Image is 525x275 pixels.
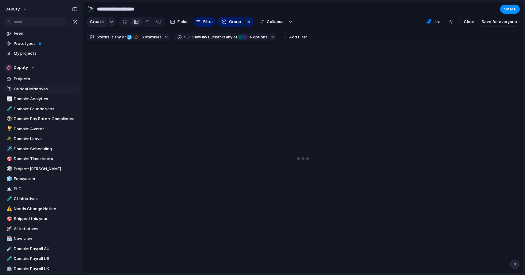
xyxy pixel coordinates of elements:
div: 🔭 [87,5,94,13]
a: 📈Domain: Analytics [3,94,80,104]
div: 🎯 [6,215,11,222]
button: 🌴 [6,136,12,142]
span: Feed [14,30,78,37]
div: 🌴 [6,136,11,143]
a: 🧪Domain: Payroll US [3,254,80,263]
a: 🎯Shipped this year [3,214,80,223]
span: PLC [14,186,78,192]
button: 🚀 [6,226,12,232]
button: isany of [221,34,239,41]
a: 🗓️New view [3,234,80,243]
div: 🔭 [6,85,11,92]
span: All Initiatives [14,226,78,232]
button: 🗓️ [6,236,12,242]
div: 🏔️PLC [3,184,80,194]
button: 6 statuses [126,34,163,41]
span: Domain: Payroll US [14,256,78,262]
a: 🚀All Initiatives [3,224,80,234]
span: Create [90,19,104,25]
button: Clear [461,17,477,27]
button: isany of [109,34,127,41]
span: Critical Initiatives [14,86,78,92]
span: Domain: Awards [14,126,78,132]
span: is [222,34,225,40]
button: 🤖 [6,266,12,272]
div: 🎲 [6,165,11,172]
button: deputy [3,4,30,14]
span: statuses [140,34,161,40]
button: Save for everyone [479,17,520,27]
a: My projects [3,49,80,58]
a: 🧪CI Initiatives [3,194,80,203]
button: Filter [193,17,216,27]
div: 🗓️ [6,235,11,242]
div: ✈️ [6,145,11,152]
span: Add filter [289,34,307,40]
span: Domain: Pay Rate + Compliance [14,116,78,122]
a: 🔭Critical Initiatives [3,84,80,94]
span: Group [229,19,241,25]
button: Collapse [256,17,287,27]
button: 🎯 [6,156,12,162]
span: any of [225,34,237,40]
div: 🎯 [6,155,11,163]
button: ⚠️ [6,206,12,212]
span: 4 [247,35,253,39]
div: 🧪 [6,255,11,262]
span: Domain: Scheduling [14,146,78,152]
a: ⚠️Needs Change Notice [3,204,80,214]
button: 4 options [238,34,269,41]
span: Deputy [14,65,28,71]
button: 🏆 [6,126,12,132]
button: Share [500,5,520,14]
button: 🧊 [6,176,12,182]
button: Fields [168,17,191,27]
button: 🎯 [6,216,12,222]
span: CI Initiatives [14,196,78,202]
a: Projects [3,74,80,84]
button: 👽 [6,116,12,122]
button: 🏔️ [6,186,12,192]
div: ☄️ [6,245,11,252]
div: 🤖 [6,265,11,272]
button: Add filter [280,33,311,41]
span: Prototypes [14,41,78,47]
div: 👽 [6,116,11,123]
span: Jira [434,19,441,25]
a: 🎯Domain: Timesheets [3,154,80,163]
a: ✈️Domain: Scheduling [3,144,80,154]
div: 📈 [6,96,11,103]
span: Share [504,6,516,12]
span: Needs Change Notice [14,206,78,212]
a: 🧪Domain: Foundations [3,104,80,114]
div: 🧊 [6,175,11,183]
span: Clear [464,19,474,25]
button: 🔭 [6,86,12,92]
span: Domain: Leave [14,136,78,142]
a: Feed [3,29,80,38]
span: Projects [14,76,78,82]
button: 📈 [6,96,12,102]
div: 🎲Project: [PERSON_NAME] [3,164,80,174]
span: any of [114,34,126,40]
button: ☄️ [6,246,12,252]
span: Collapse [267,19,284,25]
span: Domain: Foundations [14,106,78,112]
span: Fields [177,19,189,25]
a: 🧊Ecosystem [3,174,80,183]
a: 🤖Domain: Payroll UK [3,264,80,273]
span: Domain: Timesheets [14,156,78,162]
span: SLT View Inv Bucket [184,34,221,40]
a: Prototypes [3,39,80,48]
